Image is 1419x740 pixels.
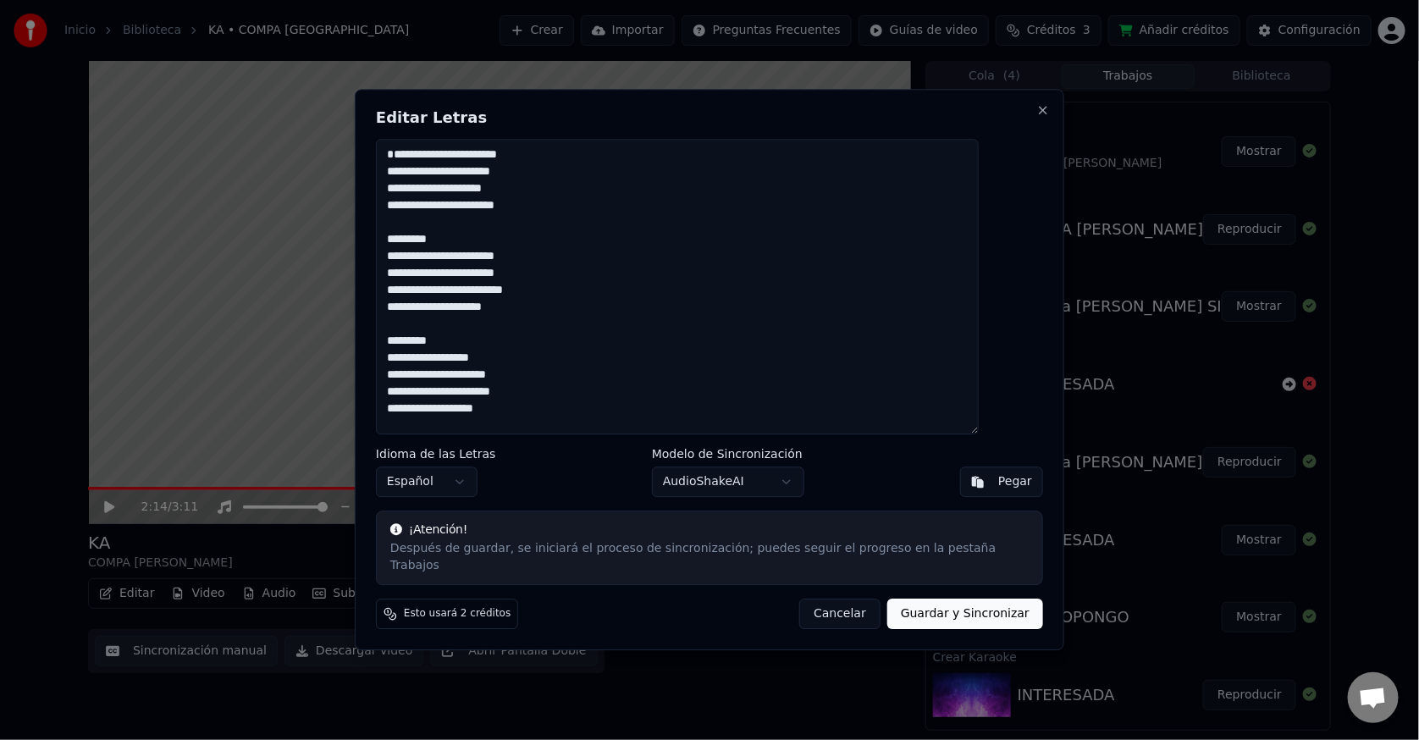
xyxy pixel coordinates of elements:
button: Guardar y Sincronizar [887,599,1043,630]
span: Esto usará 2 créditos [404,608,511,621]
button: Pegar [960,467,1043,498]
div: Pegar [998,474,1032,491]
label: Idioma de las Letras [376,449,496,461]
h2: Editar Letras [376,110,1043,125]
label: Modelo de Sincronización [652,449,804,461]
button: Cancelar [799,599,881,630]
div: ¡Atención! [390,522,1029,539]
div: Después de guardar, se iniciará el proceso de sincronización; puedes seguir el progreso en la pes... [390,541,1029,575]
